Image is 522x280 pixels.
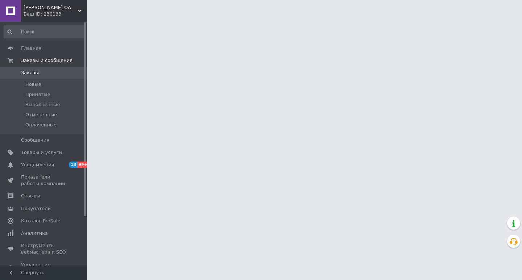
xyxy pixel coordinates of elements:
span: Заказы и сообщения [21,57,72,64]
span: 99+ [77,162,89,168]
span: Товары и услуги [21,149,62,156]
span: Оплаченные [25,122,57,128]
span: ФОП Ляшенко ОА [24,4,78,11]
span: Выполненные [25,101,60,108]
span: Принятые [25,91,50,98]
span: Новые [25,81,41,88]
span: Отмененные [25,112,57,118]
span: Покупатели [21,205,51,212]
span: Отзывы [21,193,40,199]
input: Поиск [4,25,86,38]
span: Аналитика [21,230,48,237]
span: 13 [69,162,77,168]
span: Главная [21,45,41,51]
span: Уведомления [21,162,54,168]
div: Ваш ID: 230133 [24,11,87,17]
span: Управление сайтом [21,262,67,275]
span: Заказы [21,70,39,76]
span: Инструменты вебмастера и SEO [21,242,67,255]
span: Каталог ProSale [21,218,60,224]
span: Показатели работы компании [21,174,67,187]
span: Сообщения [21,137,49,143]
